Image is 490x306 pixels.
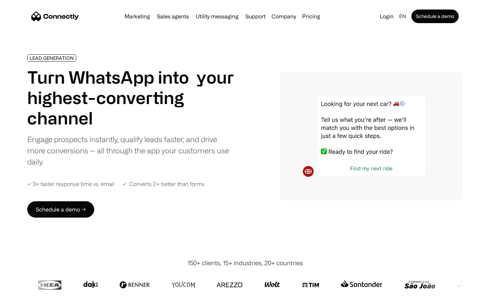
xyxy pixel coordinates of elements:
[122,14,153,19] a: Marketing
[299,14,323,19] a: Pricing
[193,14,241,19] a: Utility messaging
[399,12,406,21] div: en
[14,294,41,304] ul: Language list
[411,10,459,23] a: Schedule a demo
[243,14,268,19] a: Support
[7,293,41,304] aside: Language selected: English
[27,134,234,167] div: Engage prospects instantly, qualify leads faster, and drive more conversions — all through the ap...
[122,181,205,187] div: ✓ Converts 2× better than forms
[30,55,74,61] div: LEAD GENERATION
[187,258,303,268] div: 150+ clients, 15+ industries, 20+ countries
[27,201,94,218] a: Schedule a demo →
[27,181,114,187] div: ✓ 3× faster response time vs. email
[27,67,234,128] h1: Turn WhatsApp into your highest-converting channel
[154,14,192,19] a: Sales agents
[377,12,396,21] a: Login
[272,12,296,21] div: Company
